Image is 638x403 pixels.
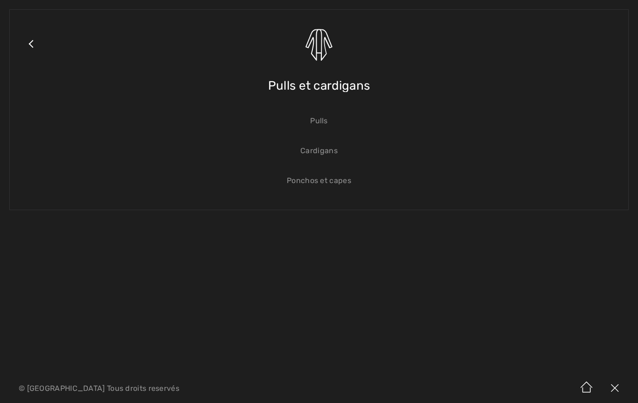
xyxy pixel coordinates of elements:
a: Pulls [19,111,619,131]
a: Ponchos et capes [19,170,619,191]
a: Cardigans [19,141,619,161]
img: Accueil [573,374,601,403]
span: Pulls et cardigans [268,69,370,102]
img: X [601,374,629,403]
p: © [GEOGRAPHIC_DATA] Tous droits reservés [19,385,375,392]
